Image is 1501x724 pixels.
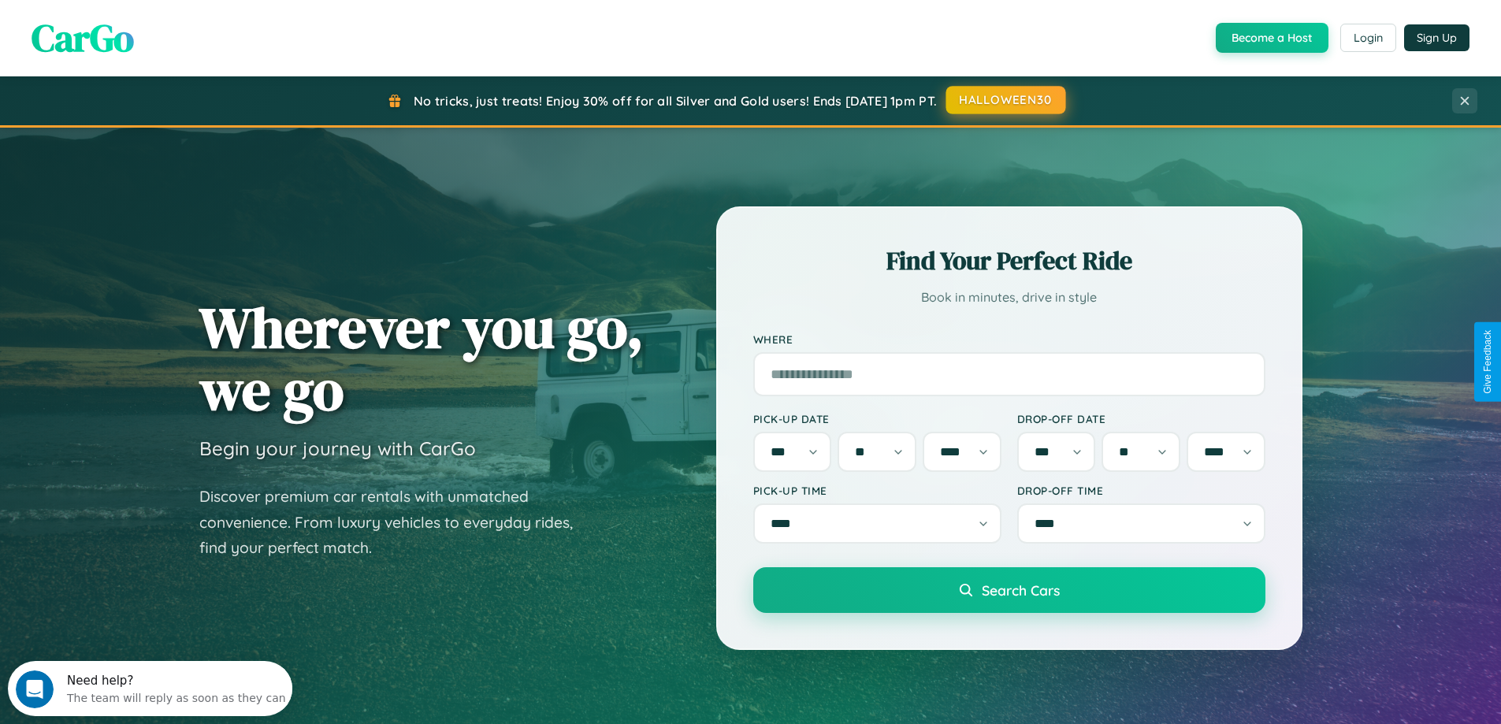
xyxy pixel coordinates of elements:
[6,6,293,50] div: Open Intercom Messenger
[32,12,134,64] span: CarGo
[199,436,476,460] h3: Begin your journey with CarGo
[16,670,54,708] iframe: Intercom live chat
[753,412,1001,425] label: Pick-up Date
[982,581,1060,599] span: Search Cars
[414,93,937,109] span: No tricks, just treats! Enjoy 30% off for all Silver and Gold users! Ends [DATE] 1pm PT.
[753,332,1265,346] label: Where
[753,567,1265,613] button: Search Cars
[59,13,278,26] div: Need help?
[1017,484,1265,497] label: Drop-off Time
[1482,330,1493,394] div: Give Feedback
[1404,24,1469,51] button: Sign Up
[946,86,1066,114] button: HALLOWEEN30
[753,484,1001,497] label: Pick-up Time
[753,286,1265,309] p: Book in minutes, drive in style
[753,243,1265,278] h2: Find Your Perfect Ride
[199,484,593,561] p: Discover premium car rentals with unmatched convenience. From luxury vehicles to everyday rides, ...
[8,661,292,716] iframe: Intercom live chat discovery launcher
[59,26,278,43] div: The team will reply as soon as they can
[199,296,644,421] h1: Wherever you go, we go
[1017,412,1265,425] label: Drop-off Date
[1340,24,1396,52] button: Login
[1216,23,1328,53] button: Become a Host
